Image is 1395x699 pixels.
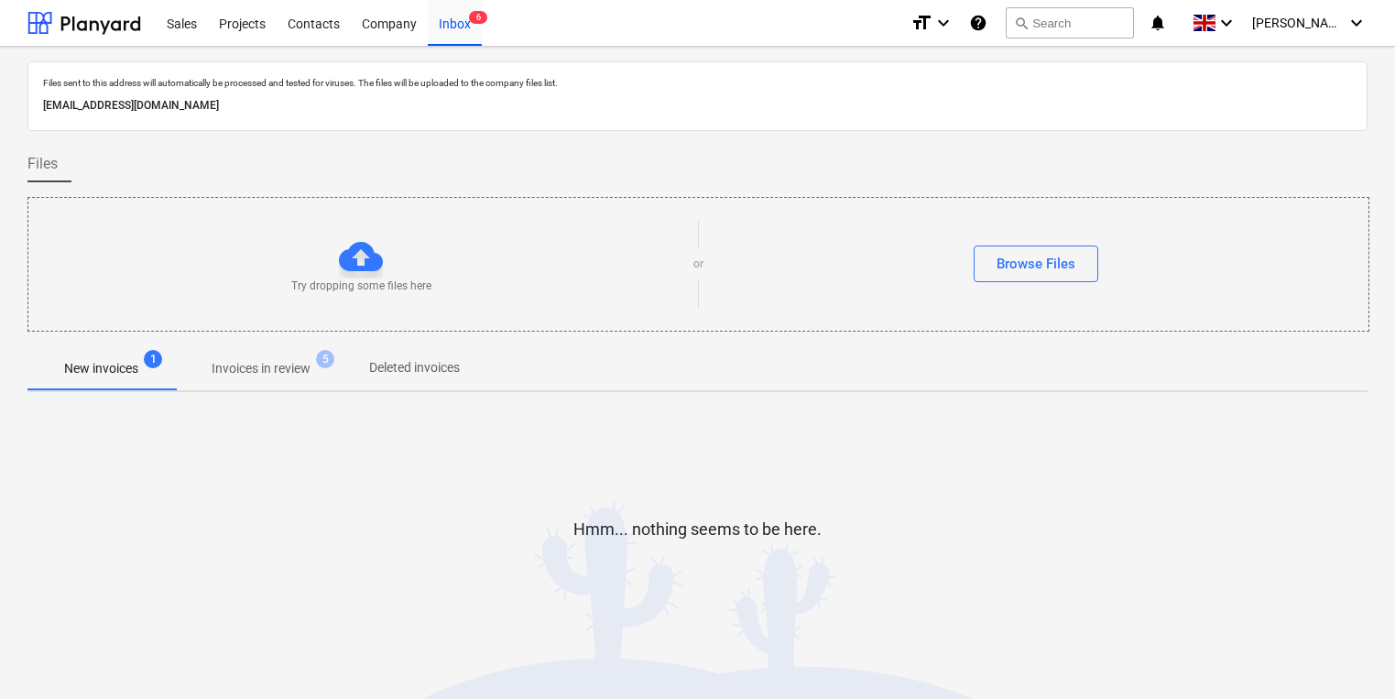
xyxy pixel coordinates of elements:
span: search [1014,16,1029,30]
span: Files [27,153,58,175]
p: Files sent to this address will automatically be processed and tested for viruses. The files will... [43,77,1352,89]
div: Browse Files [997,252,1075,276]
p: [EMAIL_ADDRESS][DOMAIN_NAME] [43,96,1352,115]
p: New invoices [64,359,138,378]
p: Invoices in review [212,359,311,378]
iframe: Chat Widget [1303,611,1395,699]
button: Search [1006,7,1134,38]
p: or [693,257,703,272]
span: [PERSON_NAME] [1252,16,1344,30]
p: Hmm... nothing seems to be here. [573,519,822,541]
i: Knowledge base [969,12,987,34]
button: Browse Files [974,246,1098,282]
p: Deleted invoices [369,358,460,377]
i: keyboard_arrow_down [1346,12,1368,34]
p: Try dropping some files here [291,279,431,294]
span: 5 [316,350,334,368]
i: keyboard_arrow_down [932,12,954,34]
i: notifications [1149,12,1167,34]
div: Try dropping some files hereorBrowse Files [27,197,1369,332]
span: 1 [144,350,162,368]
span: 6 [469,11,487,24]
i: keyboard_arrow_down [1215,12,1237,34]
i: format_size [910,12,932,34]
